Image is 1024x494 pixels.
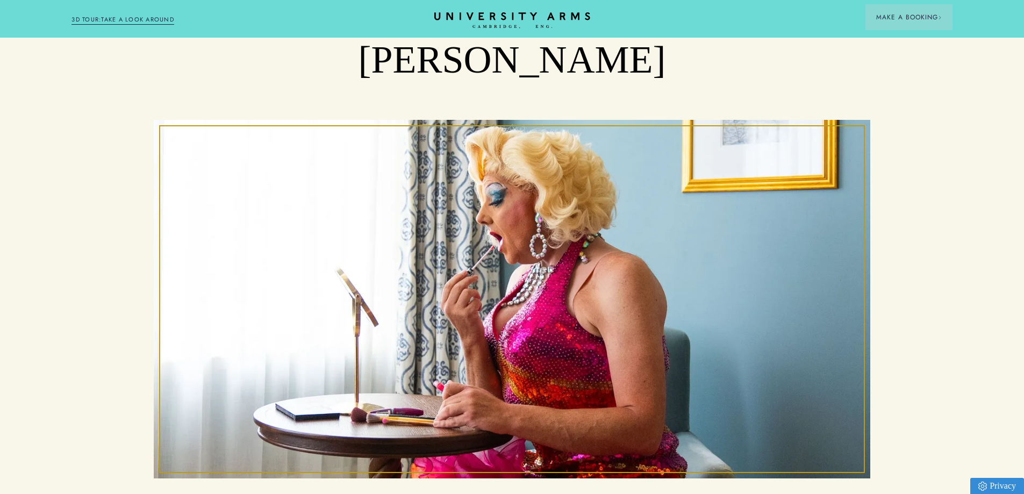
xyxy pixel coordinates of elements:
[970,478,1024,494] a: Privacy
[434,12,590,29] a: Home
[876,12,942,22] span: Make a Booking
[865,4,953,30] button: Make a BookingArrow icon
[938,16,942,19] img: Arrow icon
[978,482,987,491] img: Privacy
[71,15,174,25] a: 3D TOUR:TAKE A LOOK AROUND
